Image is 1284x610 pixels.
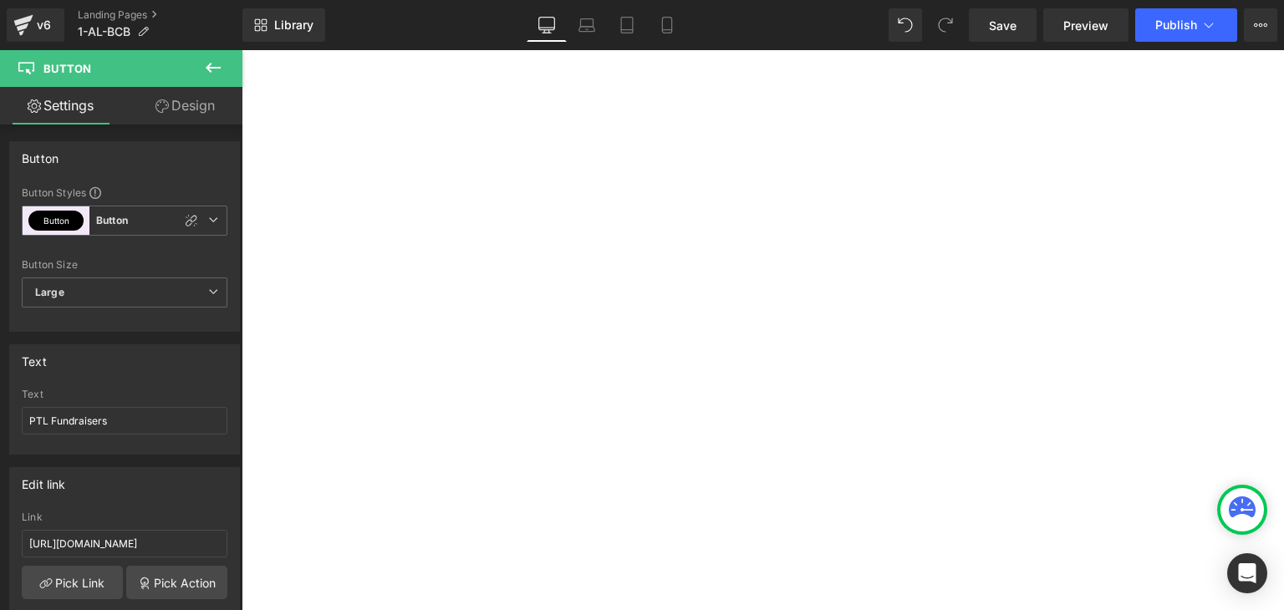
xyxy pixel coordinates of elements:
button: Undo [889,8,922,42]
span: Save [989,17,1016,34]
div: Button [22,142,59,165]
div: Text [22,345,47,369]
a: Design [125,87,246,125]
a: Preview [1043,8,1129,42]
div: Text [22,389,227,400]
span: Publish [1155,18,1197,32]
button: More [1244,8,1277,42]
button: Redo [929,8,962,42]
div: Open Intercom Messenger [1227,553,1267,593]
div: Edit link [22,468,66,491]
div: v6 [33,14,54,36]
button: Button [28,211,84,231]
b: Large [35,286,64,300]
b: Button [96,214,128,228]
a: New Library [242,8,325,42]
span: Library [274,18,313,33]
a: Laptop [567,8,607,42]
button: Publish [1135,8,1237,42]
a: Tablet [607,8,647,42]
a: Mobile [647,8,687,42]
a: Landing Pages [78,8,242,22]
span: Button [43,62,91,75]
span: 1-AL-BCB [78,25,130,38]
a: Pick Link [22,566,123,599]
div: Button Styles [22,186,227,199]
a: Pick Action [126,566,227,599]
a: v6 [7,8,64,42]
span: Preview [1063,17,1108,34]
div: Button Size [22,259,227,271]
div: Link [22,511,227,523]
input: https://your-shop.myshopify.com [22,530,227,557]
a: Desktop [527,8,567,42]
